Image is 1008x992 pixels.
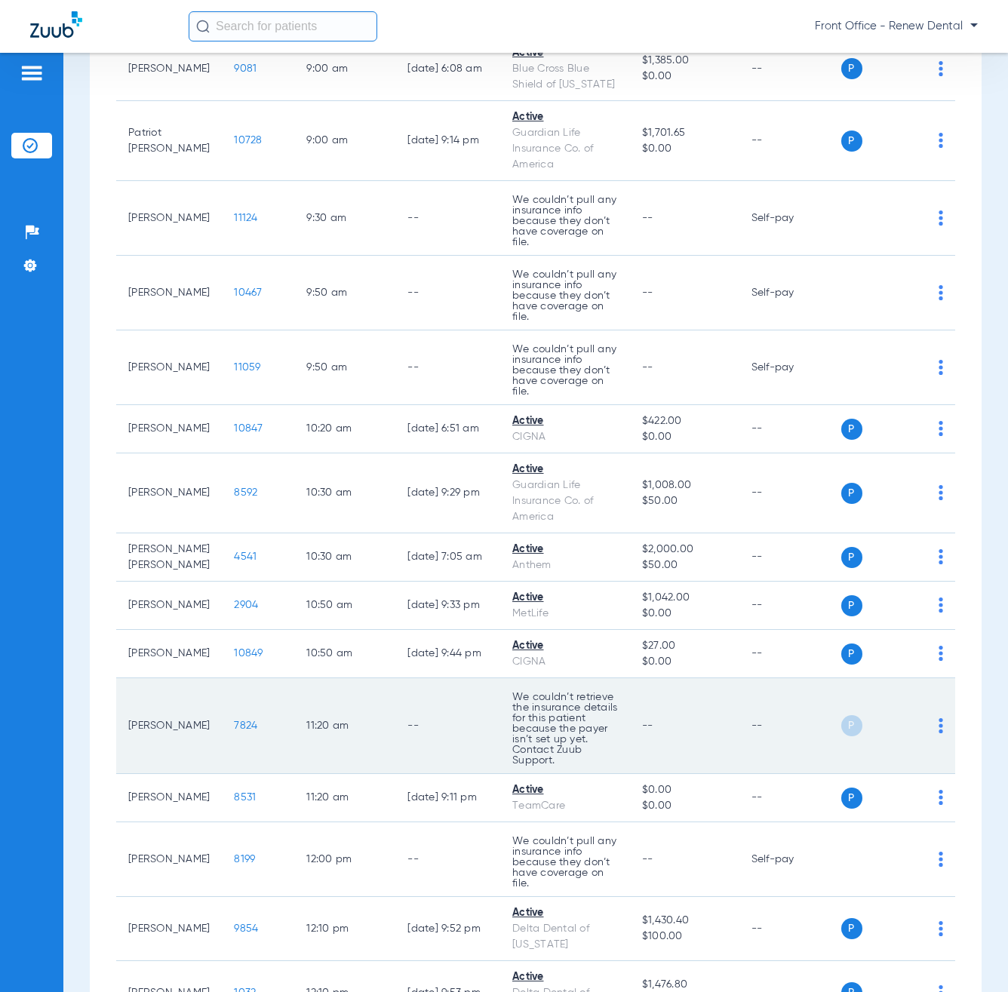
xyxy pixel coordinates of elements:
td: [PERSON_NAME] [116,582,222,630]
td: [PERSON_NAME] [116,256,222,330]
span: $0.00 [642,141,727,157]
span: P [841,419,862,440]
div: Delta Dental of [US_STATE] [512,921,618,953]
span: $0.00 [642,429,727,445]
td: Self-pay [739,181,841,256]
td: [PERSON_NAME] [116,405,222,453]
td: Self-pay [739,822,841,897]
span: 2904 [234,600,258,610]
span: P [841,788,862,809]
td: [PERSON_NAME] [116,37,222,101]
td: 9:30 AM [294,181,395,256]
td: Self-pay [739,330,841,405]
td: Self-pay [739,256,841,330]
td: -- [739,630,841,678]
td: 11:20 AM [294,774,395,822]
td: -- [739,533,841,582]
td: [DATE] 9:14 PM [395,101,500,181]
span: $1,008.00 [642,478,727,493]
p: We couldn’t pull any insurance info because they don’t have coverage on file. [512,195,618,247]
td: [PERSON_NAME] [116,897,222,961]
td: 10:50 AM [294,630,395,678]
div: MetLife [512,606,618,622]
div: Blue Cross Blue Shield of [US_STATE] [512,61,618,93]
td: [DATE] 9:33 PM [395,582,500,630]
td: [DATE] 7:05 AM [395,533,500,582]
td: 12:10 PM [294,897,395,961]
span: $50.00 [642,557,727,573]
span: $0.00 [642,69,727,84]
td: -- [395,256,500,330]
td: [PERSON_NAME] [116,330,222,405]
img: group-dot-blue.svg [939,210,943,226]
div: Active [512,542,618,557]
div: Active [512,969,618,985]
span: P [841,547,862,568]
div: Active [512,590,618,606]
span: $100.00 [642,929,727,944]
td: -- [395,181,500,256]
span: $1,430.40 [642,913,727,929]
span: P [841,483,862,504]
td: [PERSON_NAME] [PERSON_NAME] [116,533,222,582]
td: 9:00 AM [294,37,395,101]
span: P [841,643,862,665]
span: P [841,131,862,152]
div: CIGNA [512,654,618,670]
img: hamburger-icon [20,64,44,82]
span: $50.00 [642,493,727,509]
span: 9854 [234,923,258,934]
p: We couldn’t pull any insurance info because they don’t have coverage on file. [512,344,618,397]
div: Chat Widget [933,920,1008,992]
td: 11:20 AM [294,678,395,774]
input: Search for patients [189,11,377,41]
img: group-dot-blue.svg [939,597,943,613]
td: -- [739,453,841,533]
span: $0.00 [642,654,727,670]
span: 7824 [234,720,257,731]
td: [PERSON_NAME] [116,453,222,533]
span: $2,000.00 [642,542,727,557]
span: Front Office - Renew Dental [815,19,978,34]
span: 10728 [234,135,262,146]
td: 12:00 PM [294,822,395,897]
img: Search Icon [196,20,210,33]
td: -- [739,37,841,101]
p: We couldn’t pull any insurance info because they don’t have coverage on file. [512,269,618,322]
span: -- [642,362,653,373]
td: -- [739,405,841,453]
span: P [841,58,862,79]
td: -- [739,774,841,822]
span: 8592 [234,487,257,498]
span: -- [642,720,653,731]
td: [DATE] 9:29 PM [395,453,500,533]
div: Guardian Life Insurance Co. of America [512,478,618,525]
td: [PERSON_NAME] [116,678,222,774]
img: group-dot-blue.svg [939,718,943,733]
span: $0.00 [642,798,727,814]
span: 10467 [234,287,262,298]
td: 9:50 AM [294,330,395,405]
span: $0.00 [642,782,727,798]
span: 9081 [234,63,257,74]
span: -- [642,213,653,223]
td: 10:30 AM [294,453,395,533]
td: -- [739,101,841,181]
span: 11059 [234,362,260,373]
img: group-dot-blue.svg [939,485,943,500]
span: $422.00 [642,413,727,429]
span: $0.00 [642,606,727,622]
div: Active [512,45,618,61]
td: -- [739,897,841,961]
span: $1,385.00 [642,53,727,69]
div: Active [512,462,618,478]
td: [DATE] 9:44 PM [395,630,500,678]
span: 8531 [234,792,256,803]
td: [DATE] 6:51 AM [395,405,500,453]
img: Zuub Logo [30,11,82,38]
span: 10849 [234,648,263,659]
div: Guardian Life Insurance Co. of America [512,125,618,173]
td: 10:50 AM [294,582,395,630]
span: -- [642,854,653,865]
span: $27.00 [642,638,727,654]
